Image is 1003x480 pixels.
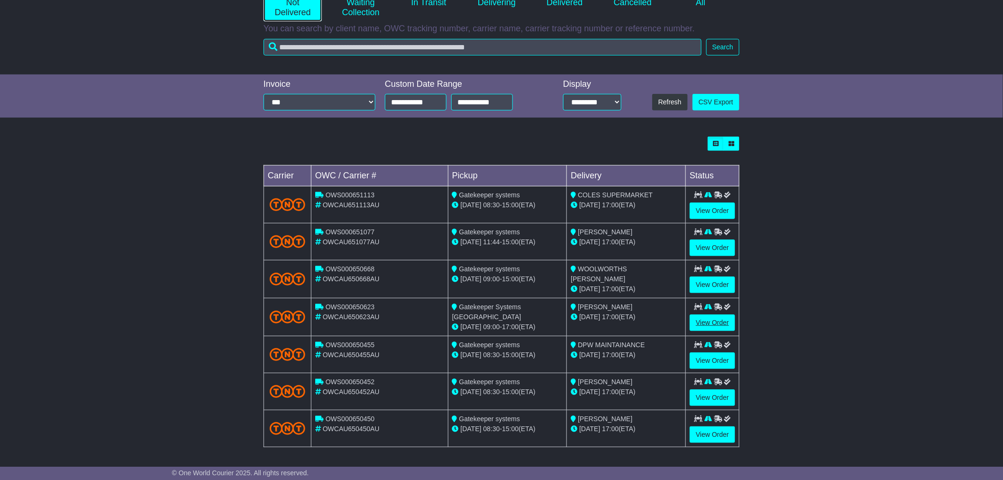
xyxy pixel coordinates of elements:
[571,424,682,434] div: (ETA)
[502,201,519,209] span: 15:00
[270,348,305,361] img: TNT_Domestic.png
[459,378,520,386] span: Gatekeeper systems
[461,201,482,209] span: [DATE]
[578,378,632,386] span: [PERSON_NAME]
[602,351,619,359] span: 17:00
[270,235,305,248] img: TNT_Domestic.png
[461,388,482,396] span: [DATE]
[502,351,519,359] span: 15:00
[571,200,682,210] div: (ETA)
[578,303,632,311] span: [PERSON_NAME]
[461,351,482,359] span: [DATE]
[323,351,380,359] span: OWCAU650455AU
[571,387,682,397] div: (ETA)
[326,415,375,423] span: OWS000650450
[452,322,563,332] div: - (ETA)
[270,385,305,398] img: TNT_Domestic.png
[571,312,682,322] div: (ETA)
[452,200,563,210] div: - (ETA)
[483,238,500,246] span: 11:44
[579,238,600,246] span: [DATE]
[452,387,563,397] div: - (ETA)
[502,425,519,433] span: 15:00
[483,275,500,283] span: 09:00
[571,237,682,247] div: (ETA)
[270,422,305,435] img: TNT_Domestic.png
[452,274,563,284] div: - (ETA)
[461,425,482,433] span: [DATE]
[461,275,482,283] span: [DATE]
[461,238,482,246] span: [DATE]
[483,323,500,331] span: 09:00
[326,341,375,349] span: OWS000650455
[571,284,682,294] div: (ETA)
[578,228,632,236] span: [PERSON_NAME]
[483,425,500,433] span: 08:30
[578,341,645,349] span: DPW MAINTAINANCE
[264,79,375,90] div: Invoice
[326,265,375,273] span: OWS000650668
[459,265,520,273] span: Gatekeeper systems
[502,275,519,283] span: 15:00
[602,313,619,321] span: 17:00
[686,166,739,186] td: Status
[502,323,519,331] span: 17:00
[172,469,309,477] span: © One World Courier 2025. All rights reserved.
[571,350,682,360] div: (ETA)
[579,425,600,433] span: [DATE]
[385,79,537,90] div: Custom Date Range
[326,228,375,236] span: OWS000651077
[602,388,619,396] span: 17:00
[264,24,739,34] p: You can search by client name, OWC tracking number, carrier name, carrier tracking number or refe...
[270,198,305,211] img: TNT_Domestic.png
[693,94,739,111] a: CSV Export
[578,415,632,423] span: [PERSON_NAME]
[323,275,380,283] span: OWCAU650668AU
[602,285,619,293] span: 17:00
[270,273,305,286] img: TNT_Domestic.png
[461,323,482,331] span: [DATE]
[690,314,735,331] a: View Order
[323,425,380,433] span: OWCAU650450AU
[690,426,735,443] a: View Order
[579,285,600,293] span: [DATE]
[323,201,380,209] span: OWCAU651113AU
[502,238,519,246] span: 15:00
[602,425,619,433] span: 17:00
[326,191,375,199] span: OWS000651113
[452,424,563,434] div: - (ETA)
[448,166,567,186] td: Pickup
[690,203,735,219] a: View Order
[579,201,600,209] span: [DATE]
[323,313,380,321] span: OWCAU650623AU
[270,311,305,323] img: TNT_Domestic.png
[602,201,619,209] span: 17:00
[690,352,735,369] a: View Order
[690,389,735,406] a: View Order
[563,79,621,90] div: Display
[579,388,600,396] span: [DATE]
[602,238,619,246] span: 17:00
[452,303,521,321] span: Gatekeeper Systems [GEOGRAPHIC_DATA]
[326,303,375,311] span: OWS000650623
[483,351,500,359] span: 08:30
[264,166,311,186] td: Carrier
[706,39,739,55] button: Search
[652,94,688,111] button: Refresh
[323,388,380,396] span: OWCAU650452AU
[326,378,375,386] span: OWS000650452
[690,240,735,256] a: View Order
[483,201,500,209] span: 08:30
[452,350,563,360] div: - (ETA)
[579,351,600,359] span: [DATE]
[571,265,627,283] span: WOOLWORTHS [PERSON_NAME]
[579,313,600,321] span: [DATE]
[567,166,686,186] td: Delivery
[323,238,380,246] span: OWCAU651077AU
[502,388,519,396] span: 15:00
[459,341,520,349] span: Gatekeeper systems
[459,228,520,236] span: Gatekeeper systems
[311,166,448,186] td: OWC / Carrier #
[459,191,520,199] span: Gatekeeper systems
[690,277,735,293] a: View Order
